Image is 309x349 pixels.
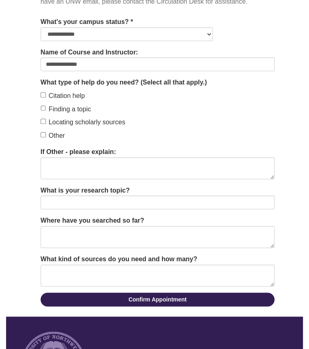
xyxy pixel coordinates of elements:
legend: What type of help do you need? (Select all that apply.) [35,77,281,88]
label: Other [41,130,65,141]
label: Finding a topic [41,104,91,115]
input: Citation help [41,92,46,98]
label: What kind of sources do you need and how many? [35,254,203,264]
input: Finding a topic [41,106,46,111]
label: If Other - please explain: [35,147,122,157]
button: Confirm Appointment [41,293,274,306]
label: Where have you searched so far? [35,215,150,226]
label: What's your campus status? * [35,17,139,27]
label: What is your research topic? [35,185,136,196]
label: Citation help [41,91,85,101]
input: Other [41,132,46,137]
label: Name of Course and Instructor: [35,47,144,58]
input: Locating scholarly sources [41,119,46,124]
label: Locating scholarly sources [41,117,125,128]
